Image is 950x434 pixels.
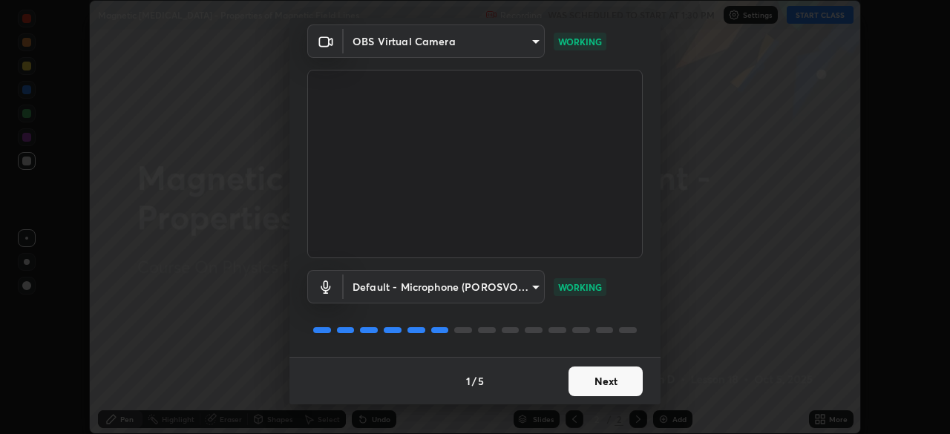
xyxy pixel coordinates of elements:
h4: 1 [466,373,471,389]
button: Next [569,366,643,396]
div: OBS Virtual Camera [344,24,545,58]
p: WORKING [558,280,602,294]
div: OBS Virtual Camera [344,270,545,303]
h4: / [472,373,476,389]
p: WORKING [558,35,602,48]
h4: 5 [478,373,484,389]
